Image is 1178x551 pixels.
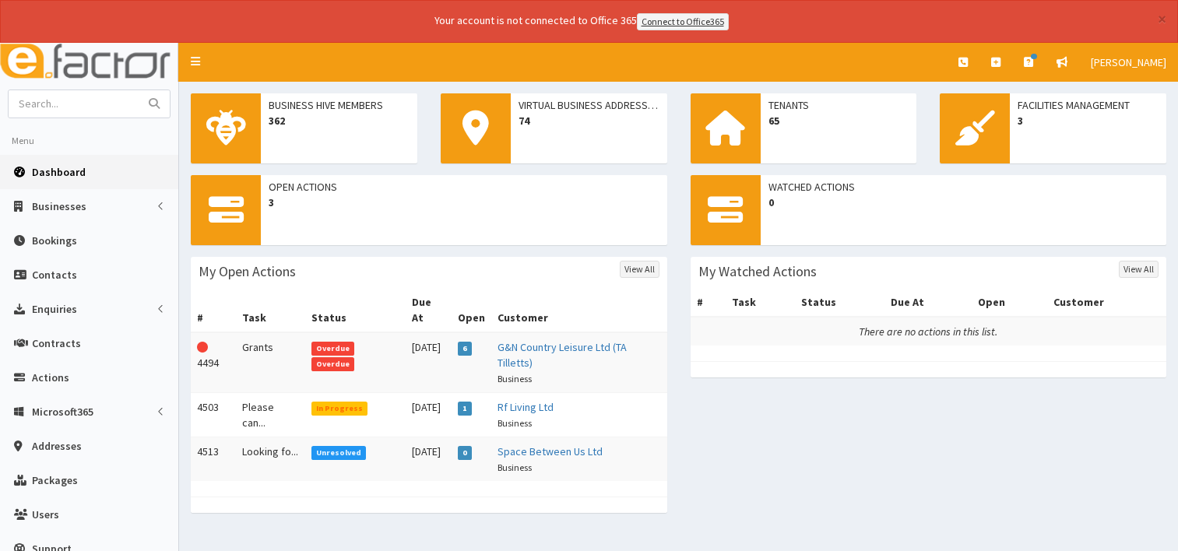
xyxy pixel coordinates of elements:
[191,437,236,481] td: 4513
[768,97,909,113] span: Tenants
[32,302,77,316] span: Enquiries
[311,446,367,460] span: Unresolved
[726,288,795,317] th: Task
[498,444,603,458] a: Space Between Us Ltd
[32,336,81,350] span: Contracts
[191,392,236,437] td: 4503
[406,288,452,332] th: Due At
[859,325,997,339] i: There are no actions in this list.
[1158,11,1166,27] button: ×
[452,288,491,332] th: Open
[620,261,659,278] a: View All
[236,437,305,481] td: Looking fo...
[406,332,452,393] td: [DATE]
[698,265,817,279] h3: My Watched Actions
[269,179,659,195] span: Open Actions
[498,417,532,429] small: Business
[197,342,208,353] i: This Action is overdue!
[32,199,86,213] span: Businesses
[519,97,659,113] span: Virtual Business Addresses
[32,473,78,487] span: Packages
[9,90,139,118] input: Search...
[498,462,532,473] small: Business
[884,288,972,317] th: Due At
[32,268,77,282] span: Contacts
[191,332,236,393] td: 4494
[458,446,473,460] span: 0
[191,288,236,332] th: #
[768,179,1159,195] span: Watched Actions
[269,97,410,113] span: Business Hive Members
[305,288,406,332] th: Status
[498,373,532,384] small: Business
[519,113,659,128] span: 74
[498,340,627,370] a: G&N Country Leisure Ltd (TA Tilletts)
[1079,43,1178,82] a: [PERSON_NAME]
[236,392,305,437] td: Please can...
[768,113,909,128] span: 65
[768,195,1159,210] span: 0
[311,402,368,416] span: In Progress
[311,357,355,371] span: Overdue
[32,370,69,384] span: Actions
[406,392,452,437] td: [DATE]
[311,342,355,356] span: Overdue
[691,288,726,317] th: #
[126,12,1037,30] div: Your account is not connected to Office 365
[236,332,305,393] td: Grants
[32,507,59,521] span: Users
[32,165,86,179] span: Dashboard
[498,400,554,414] a: Rf Living Ltd
[32,405,93,419] span: Microsoft365
[795,288,884,317] th: Status
[32,439,82,453] span: Addresses
[406,437,452,481] td: [DATE]
[1091,55,1166,69] span: [PERSON_NAME]
[269,113,410,128] span: 362
[637,13,729,30] a: Connect to Office365
[32,233,77,247] span: Bookings
[1018,113,1159,128] span: 3
[1047,288,1166,317] th: Customer
[1018,97,1159,113] span: Facilities Management
[491,288,667,332] th: Customer
[236,288,305,332] th: Task
[458,402,473,416] span: 1
[269,195,659,210] span: 3
[458,342,473,356] span: 6
[972,288,1047,317] th: Open
[1119,261,1159,278] a: View All
[199,265,296,279] h3: My Open Actions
